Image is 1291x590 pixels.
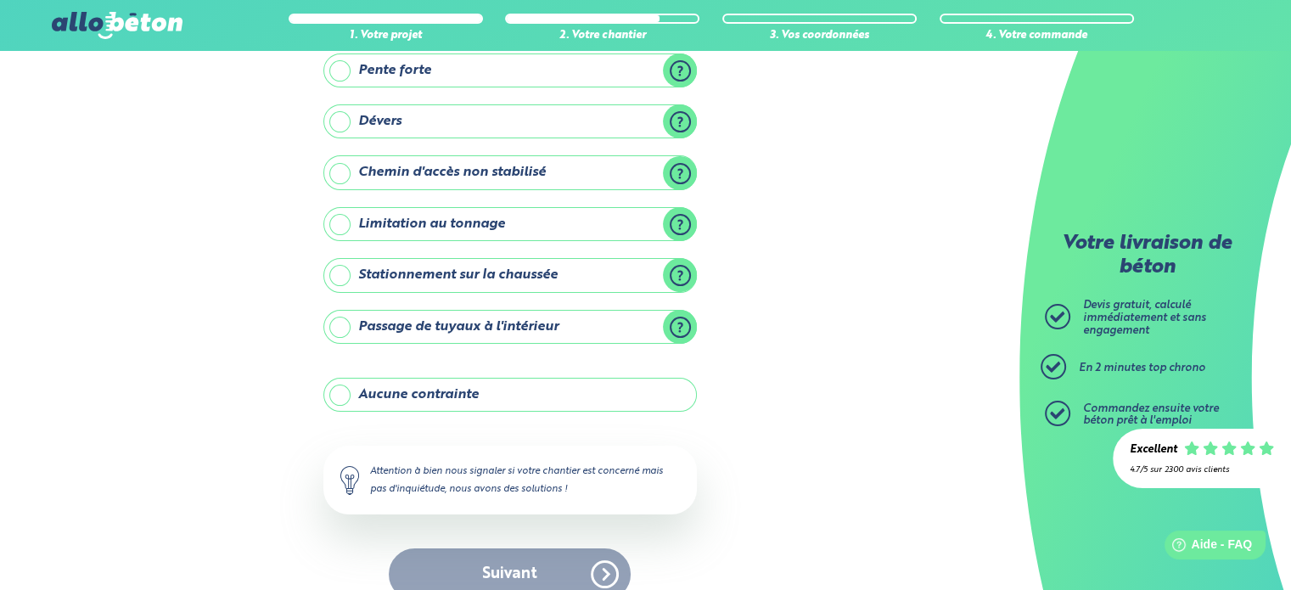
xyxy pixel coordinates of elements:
div: Attention à bien nous signaler si votre chantier est concerné mais pas d'inquiétude, nous avons d... [323,446,697,514]
div: 3. Vos coordonnées [722,30,917,42]
div: 2. Votre chantier [505,30,699,42]
span: Devis gratuit, calculé immédiatement et sans engagement [1083,300,1206,335]
div: Excellent [1130,444,1177,457]
div: 4. Votre commande [940,30,1134,42]
label: Chemin d'accès non stabilisé [323,155,697,189]
label: Dévers [323,104,697,138]
label: Passage de tuyaux à l'intérieur [323,310,697,344]
iframe: Help widget launcher [1140,524,1272,571]
label: Pente forte [323,53,697,87]
span: Commandez ensuite votre béton prêt à l'emploi [1083,403,1219,427]
div: 4.7/5 sur 2300 avis clients [1130,465,1274,475]
p: Votre livraison de béton [1049,233,1244,279]
img: allobéton [52,12,182,39]
label: Stationnement sur la chaussée [323,258,697,292]
label: Aucune contrainte [323,378,697,412]
span: En 2 minutes top chrono [1079,362,1205,374]
label: Limitation au tonnage [323,207,697,241]
div: 1. Votre projet [289,30,483,42]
